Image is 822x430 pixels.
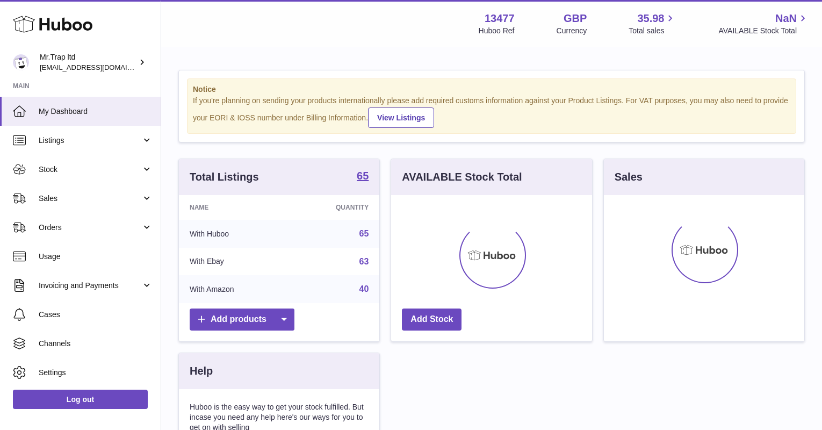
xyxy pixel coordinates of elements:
[179,248,289,276] td: With Ebay
[629,11,676,36] a: 35.98 Total sales
[190,364,213,378] h3: Help
[289,195,379,220] th: Quantity
[39,368,153,378] span: Settings
[190,309,294,331] a: Add products
[718,26,809,36] span: AVAILABLE Stock Total
[479,26,515,36] div: Huboo Ref
[368,107,434,128] a: View Listings
[39,135,141,146] span: Listings
[775,11,797,26] span: NaN
[179,220,289,248] td: With Huboo
[629,26,676,36] span: Total sales
[190,170,259,184] h3: Total Listings
[40,63,158,71] span: [EMAIL_ADDRESS][DOMAIN_NAME]
[13,54,29,70] img: office@grabacz.eu
[557,26,587,36] div: Currency
[357,170,369,183] a: 65
[193,84,790,95] strong: Notice
[39,223,141,233] span: Orders
[485,11,515,26] strong: 13477
[13,390,148,409] a: Log out
[357,170,369,181] strong: 65
[39,310,153,320] span: Cases
[564,11,587,26] strong: GBP
[359,257,369,266] a: 63
[39,339,153,349] span: Channels
[402,170,522,184] h3: AVAILABLE Stock Total
[359,229,369,238] a: 65
[39,106,153,117] span: My Dashboard
[39,164,141,175] span: Stock
[40,52,136,73] div: Mr.Trap ltd
[359,284,369,293] a: 40
[39,193,141,204] span: Sales
[718,11,809,36] a: NaN AVAILABLE Stock Total
[615,170,643,184] h3: Sales
[193,96,790,128] div: If you're planning on sending your products internationally please add required customs informati...
[402,309,462,331] a: Add Stock
[39,281,141,291] span: Invoicing and Payments
[179,195,289,220] th: Name
[637,11,664,26] span: 35.98
[39,252,153,262] span: Usage
[179,275,289,303] td: With Amazon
